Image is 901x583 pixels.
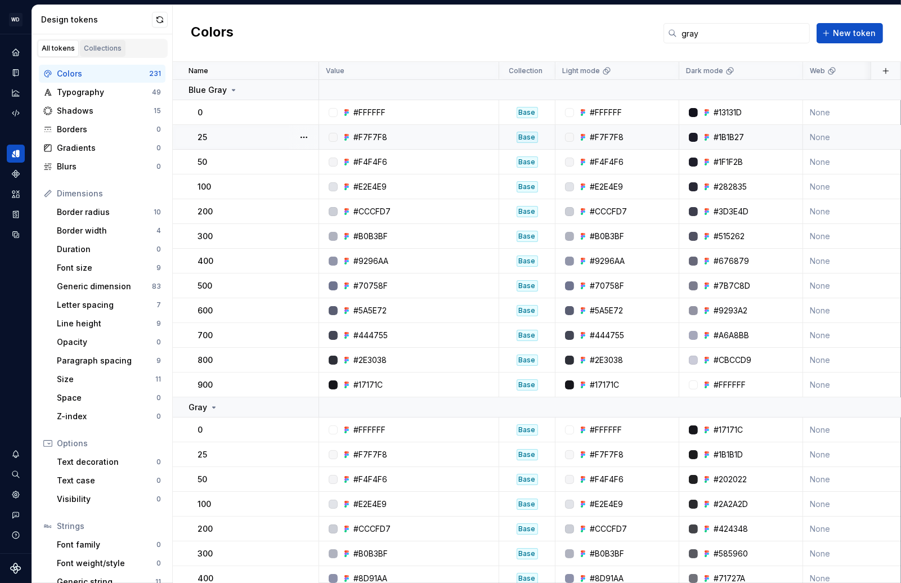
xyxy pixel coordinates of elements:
div: Typography [57,87,152,98]
div: #FFFFFF [590,424,622,436]
div: 9 [156,263,161,272]
p: Value [326,66,344,75]
div: Components [7,165,25,183]
div: #3D3E4D [714,206,748,217]
div: #A6A8BB [714,330,749,341]
a: Generic dimension83 [52,277,165,295]
div: Design tokens [7,145,25,163]
div: #E2E4E9 [353,499,387,510]
div: Base [517,255,538,267]
div: Shadows [57,105,154,116]
div: #F4F4F6 [590,156,624,168]
p: 0 [198,107,203,118]
a: Data sources [7,226,25,244]
div: #CCCFD7 [590,206,627,217]
a: Font weight/style0 [52,554,165,572]
div: #17171C [353,379,383,391]
p: 500 [198,280,212,291]
div: 83 [152,282,161,291]
div: 0 [156,245,161,254]
div: #9293A2 [714,305,747,316]
div: #F4F4F6 [590,474,624,485]
p: 50 [198,156,207,168]
div: #F4F4F6 [353,474,387,485]
a: Blurs0 [39,158,165,176]
p: 400 [198,255,213,267]
div: #70758F [353,280,388,291]
div: #FFFFFF [590,107,622,118]
input: Search in tokens... [677,23,810,43]
div: Search ⌘K [7,465,25,483]
div: Collections [84,44,122,53]
div: #2E3038 [590,355,623,366]
a: Code automation [7,104,25,122]
div: Base [517,449,538,460]
div: Base [517,424,538,436]
div: All tokens [42,44,75,53]
button: Contact support [7,506,25,524]
button: Notifications [7,445,25,463]
div: WD [9,13,23,26]
div: 0 [156,458,161,467]
div: Base [517,280,538,291]
a: Borders0 [39,120,165,138]
div: Z-index [57,411,156,422]
span: New token [833,28,876,39]
a: Analytics [7,84,25,102]
p: Collection [509,66,543,75]
div: 0 [156,540,161,549]
p: 300 [198,231,213,242]
a: Colors231 [39,65,165,83]
a: Assets [7,185,25,203]
div: Duration [57,244,156,255]
div: Size [57,374,155,385]
div: #B0B3BF [353,231,388,242]
div: 15 [154,106,161,115]
a: Text decoration0 [52,453,165,471]
a: Line height9 [52,315,165,333]
div: Line height [57,318,156,329]
div: #17171C [590,379,619,391]
a: Font family0 [52,536,165,554]
a: Shadows15 [39,102,165,120]
div: 0 [156,476,161,485]
a: Duration0 [52,240,165,258]
div: 4 [156,226,161,235]
div: Base [517,231,538,242]
h2: Colors [191,23,234,43]
a: Paragraph spacing9 [52,352,165,370]
div: #F7F7F8 [590,449,624,460]
div: 0 [156,559,161,568]
div: #5A5E72 [590,305,623,316]
div: #444755 [353,330,388,341]
div: Font size [57,262,156,273]
div: Dimensions [57,188,161,199]
div: #282835 [714,181,747,192]
a: Visibility0 [52,490,165,508]
div: #F4F4F6 [353,156,387,168]
div: #2E3038 [353,355,387,366]
div: Base [517,474,538,485]
div: #13131D [714,107,742,118]
div: #444755 [590,330,624,341]
div: #FFFFFF [714,379,746,391]
a: Documentation [7,64,25,82]
div: 49 [152,88,161,97]
div: Strings [57,521,161,532]
div: 0 [156,338,161,347]
a: Storybook stories [7,205,25,223]
div: Gradients [57,142,156,154]
div: Colors [57,68,149,79]
div: Base [517,305,538,316]
p: 900 [198,379,213,391]
div: 0 [156,143,161,153]
svg: Supernova Logo [10,563,21,574]
div: 231 [149,69,161,78]
div: Home [7,43,25,61]
div: #202022 [714,474,747,485]
div: #1F1F2B [714,156,743,168]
